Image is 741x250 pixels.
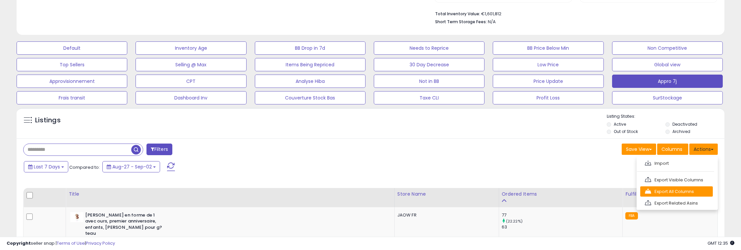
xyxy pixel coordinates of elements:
button: Appro 7j [612,75,723,88]
div: Title [69,191,392,198]
span: 2025-09-10 12:35 GMT [708,240,734,246]
div: 77 [502,212,623,218]
button: Not in BB [374,75,484,88]
button: Price Update [493,75,603,88]
button: Selling @ Max [136,58,246,71]
button: Analyse Hiba [255,75,366,88]
button: Frais transit [17,91,127,104]
label: Deactivated [672,121,697,127]
label: Archived [672,129,690,134]
button: BB Drop in 7d [255,41,366,55]
button: Actions [689,144,718,155]
button: Global view [612,58,723,71]
button: Needs to Reprice [374,41,484,55]
a: Terms of Use [57,240,85,246]
button: Profit Loss [493,91,603,104]
button: Save View [622,144,656,155]
label: Out of Stock [614,129,638,134]
b: Short Term Storage Fees: [435,19,487,25]
button: Inventory Age [136,41,246,55]
li: €1,601,812 [435,9,713,17]
img: 31PEQ2-S+BL._SL40_.jpg [70,212,84,222]
button: Top Sellers [17,58,127,71]
button: Last 7 Days [24,161,68,172]
a: Privacy Policy [86,240,115,246]
small: (22.22%) [506,219,523,224]
b: Total Inventory Value: [435,11,480,17]
div: seller snap | | [7,240,115,247]
button: Couverture Stock Bas [255,91,366,104]
button: Dashboard Inv [136,91,246,104]
div: JAOW FR [397,212,494,218]
span: Compared to: [69,164,100,170]
button: Filters [146,144,172,155]
button: Taxe CLI [374,91,484,104]
label: Active [614,121,626,127]
button: SurStockage [612,91,723,104]
button: Default [17,41,127,55]
button: Non Competitive [612,41,723,55]
strong: Copyright [7,240,31,246]
button: 30 Day Decrease [374,58,484,71]
button: Aug-27 - Sep-02 [102,161,160,172]
span: Aug-27 - Sep-02 [112,163,152,170]
a: Export All Columns [640,186,713,197]
a: Import [640,158,713,168]
small: FBA [625,212,638,219]
div: 63 [502,224,623,230]
button: Approvisionnement [17,75,127,88]
button: Items Being Repriced [255,58,366,71]
button: BB Price Below Min [493,41,603,55]
div: Fulfillment [625,191,715,198]
b: [PERSON_NAME] en forme de 1 avec ours, premier anniversaire, enfants, [PERSON_NAME] pour g?teau [85,212,166,238]
span: Last 7 Days [34,163,60,170]
h5: Listings [35,116,61,125]
a: Export Visible Columns [640,175,713,185]
p: Listing States: [607,113,724,120]
a: Export Related Asins [640,198,713,208]
button: Low Price [493,58,603,71]
div: Store Name [397,191,496,198]
button: Columns [657,144,688,155]
span: N/A [488,19,496,25]
button: CPT [136,75,246,88]
span: Columns [661,146,682,153]
div: Ordered Items [502,191,620,198]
